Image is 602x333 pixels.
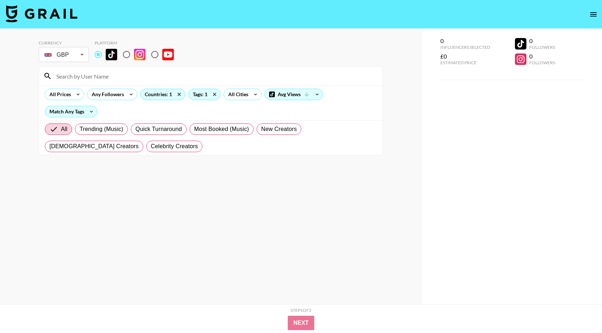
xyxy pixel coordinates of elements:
div: Any Followers [87,89,125,100]
div: Influencers Selected [440,44,490,50]
div: Currency [39,40,89,46]
span: New Creators [261,125,297,133]
div: Followers [529,60,555,65]
div: 0 [529,53,555,60]
div: 0 [440,37,490,44]
button: open drawer [586,7,601,22]
input: Search by User Name [52,70,378,82]
iframe: Drift Widget Chat Controller [566,297,593,324]
img: YouTube [162,49,174,60]
span: Quick Turnaround [135,125,182,133]
div: All Prices [45,89,72,100]
div: Followers [529,44,555,50]
img: Grail Talent [6,5,77,22]
img: TikTok [106,49,117,60]
div: Estimated Price [440,60,490,65]
span: All [61,125,67,133]
span: Celebrity Creators [151,142,198,151]
div: GBP [40,48,87,61]
span: Trending (Music) [80,125,123,133]
div: Step 1 of 2 [291,308,311,313]
span: Most Booked (Music) [194,125,249,133]
div: 0 [529,37,555,44]
span: [DEMOGRAPHIC_DATA] Creators [49,142,139,151]
div: Avg Views [265,89,323,100]
div: All Cities [224,89,250,100]
div: Countries: 1 [140,89,185,100]
div: Tags: 1 [188,89,220,100]
div: £0 [440,53,490,60]
img: Instagram [134,49,145,60]
button: Next [288,316,315,330]
div: Platform [95,40,180,46]
div: Match Any Tags [45,106,97,117]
